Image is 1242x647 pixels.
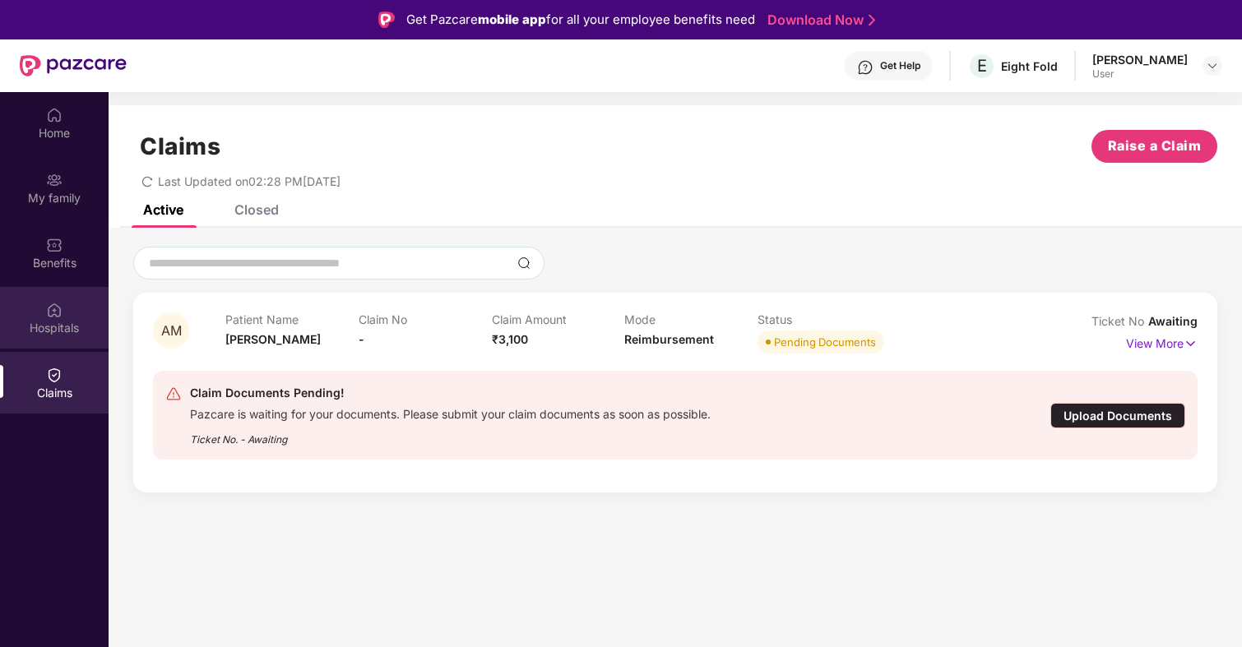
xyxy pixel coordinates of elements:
div: Closed [234,201,279,218]
div: Ticket No. - Awaiting [190,422,711,447]
span: E [977,56,987,76]
img: svg+xml;base64,PHN2ZyB3aWR0aD0iMjAiIGhlaWdodD0iMjAiIHZpZXdCb3g9IjAgMCAyMCAyMCIgZmlsbD0ibm9uZSIgeG... [46,172,63,188]
img: svg+xml;base64,PHN2ZyBpZD0iQ2xhaW0iIHhtbG5zPSJodHRwOi8vd3d3LnczLm9yZy8yMDAwL3N2ZyIgd2lkdGg9IjIwIi... [46,367,63,383]
span: Ticket No [1091,314,1148,328]
span: redo [141,174,153,188]
div: User [1092,67,1188,81]
span: - [359,332,364,346]
img: Stroke [869,12,875,29]
p: Claim Amount [492,312,625,326]
div: Pending Documents [774,334,876,350]
div: Eight Fold [1001,58,1058,74]
span: AM [161,324,182,338]
img: svg+xml;base64,PHN2ZyBpZD0iQmVuZWZpdHMiIHhtbG5zPSJodHRwOi8vd3d3LnczLm9yZy8yMDAwL3N2ZyIgd2lkdGg9Ij... [46,237,63,253]
div: Upload Documents [1050,403,1185,428]
img: svg+xml;base64,PHN2ZyBpZD0iSG9zcGl0YWxzIiB4bWxucz0iaHR0cDovL3d3dy53My5vcmcvMjAwMC9zdmciIHdpZHRoPS... [46,302,63,318]
span: Reimbursement [624,332,714,346]
span: Awaiting [1148,314,1198,328]
img: svg+xml;base64,PHN2ZyBpZD0iSG9tZSIgeG1sbnM9Imh0dHA6Ly93d3cudzMub3JnLzIwMDAvc3ZnIiB3aWR0aD0iMjAiIG... [46,107,63,123]
p: Patient Name [225,312,359,326]
h1: Claims [140,132,220,160]
strong: mobile app [478,12,546,27]
p: Claim No [359,312,492,326]
div: [PERSON_NAME] [1092,52,1188,67]
button: Raise a Claim [1091,130,1217,163]
img: Logo [378,12,395,28]
span: Raise a Claim [1108,136,1202,156]
img: svg+xml;base64,PHN2ZyBpZD0iRHJvcGRvd24tMzJ4MzIiIHhtbG5zPSJodHRwOi8vd3d3LnczLm9yZy8yMDAwL3N2ZyIgd2... [1206,59,1219,72]
a: Download Now [767,12,870,29]
div: Active [143,201,183,218]
p: Status [758,312,891,326]
img: New Pazcare Logo [20,55,127,76]
p: View More [1126,330,1198,353]
div: Pazcare is waiting for your documents. Please submit your claim documents as soon as possible. [190,403,711,422]
span: ₹3,100 [492,332,528,346]
p: Mode [624,312,758,326]
img: svg+xml;base64,PHN2ZyB4bWxucz0iaHR0cDovL3d3dy53My5vcmcvMjAwMC9zdmciIHdpZHRoPSIxNyIgaGVpZ2h0PSIxNy... [1184,335,1198,353]
div: Claim Documents Pending! [190,383,711,403]
img: svg+xml;base64,PHN2ZyBpZD0iSGVscC0zMngzMiIgeG1sbnM9Imh0dHA6Ly93d3cudzMub3JnLzIwMDAvc3ZnIiB3aWR0aD... [857,59,874,76]
span: [PERSON_NAME] [225,332,321,346]
span: Last Updated on 02:28 PM[DATE] [158,174,341,188]
div: Get Pazcare for all your employee benefits need [406,10,755,30]
img: svg+xml;base64,PHN2ZyB4bWxucz0iaHR0cDovL3d3dy53My5vcmcvMjAwMC9zdmciIHdpZHRoPSIyNCIgaGVpZ2h0PSIyNC... [165,386,182,402]
img: svg+xml;base64,PHN2ZyBpZD0iU2VhcmNoLTMyeDMyIiB4bWxucz0iaHR0cDovL3d3dy53My5vcmcvMjAwMC9zdmciIHdpZH... [517,256,531,270]
div: Get Help [880,59,920,72]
